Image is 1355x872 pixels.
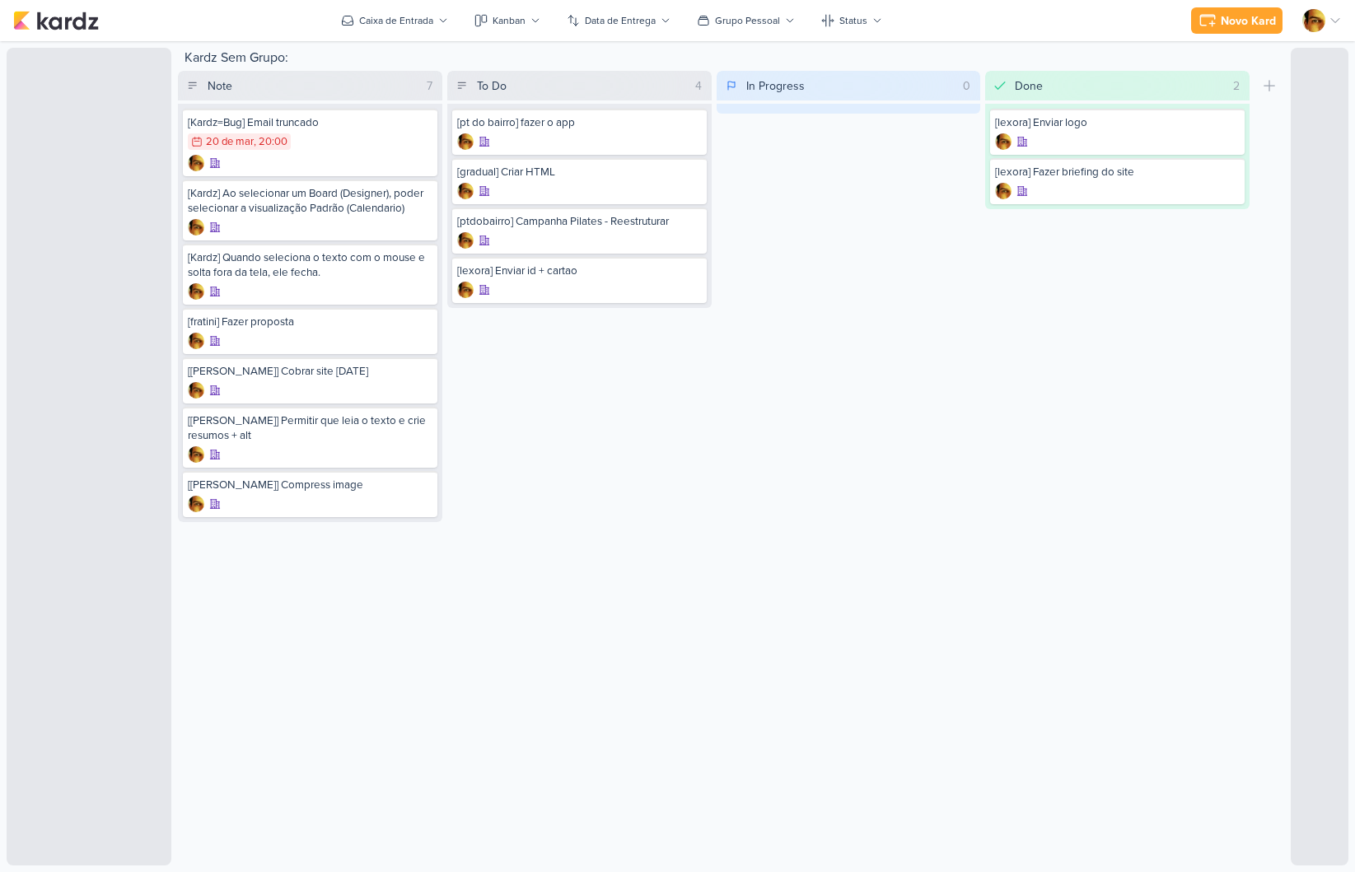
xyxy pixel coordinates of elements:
[188,219,204,235] div: Criador(a): Leandro Guedes
[188,478,432,492] div: [amelia] Compress image
[188,186,432,216] div: [Kardz] Ao selecionar um Board (Designer), poder selecionar a visualização Padrão (Calendario)
[188,496,204,512] div: Criador(a): Leandro Guedes
[206,137,254,147] div: 20 de mar
[457,282,474,298] img: Leandro Guedes
[178,48,1284,71] div: Kardz Sem Grupo:
[188,446,204,463] img: Leandro Guedes
[1221,12,1276,30] div: Novo Kard
[457,232,474,249] img: Leandro Guedes
[188,382,204,399] div: Criador(a): Leandro Guedes
[457,214,702,229] div: [ptdobairro] Campanha Pilates - Reestruturar
[457,232,474,249] div: Criador(a): Leandro Guedes
[188,496,204,512] img: Leandro Guedes
[995,133,1012,150] div: Criador(a): Leandro Guedes
[457,183,474,199] div: Criador(a): Leandro Guedes
[254,137,287,147] div: , 20:00
[457,282,474,298] div: Criador(a): Leandro Guedes
[457,165,702,180] div: [gradual] Criar HTML
[13,11,99,30] img: kardz.app
[457,115,702,130] div: [pt do bairro] fazer o app
[188,283,204,300] div: Criador(a): Leandro Guedes
[188,155,204,171] div: Criador(a): Leandro Guedes
[995,183,1012,199] img: Leandro Guedes
[188,364,432,379] div: [sabin] Cobrar site Festa Junina
[188,413,432,443] div: [amelia] Permitir que leia o texto e crie resumos + alt
[188,250,432,280] div: [Kardz] Quando seleciona o texto com o mouse e solta fora da tela, ele fecha.
[188,315,432,329] div: [fratini] Fazer proposta
[188,333,204,349] img: Leandro Guedes
[457,133,474,150] div: Criador(a): Leandro Guedes
[1191,7,1283,34] button: Novo Kard
[995,115,1240,130] div: [lexora] Enviar logo
[420,77,439,95] div: 7
[995,183,1012,199] div: Criador(a): Leandro Guedes
[188,283,204,300] img: Leandro Guedes
[956,77,977,95] div: 0
[457,183,474,199] img: Leandro Guedes
[995,133,1012,150] img: Leandro Guedes
[457,133,474,150] img: Leandro Guedes
[995,165,1240,180] div: [lexora] Fazer briefing do site
[188,219,204,235] img: Leandro Guedes
[188,333,204,349] div: Criador(a): Leandro Guedes
[1227,77,1246,95] div: 2
[188,115,432,130] div: [Kardz=Bug] Email truncado
[457,263,702,278] div: [lexora] Enviar id + cartao
[1302,9,1325,32] img: Leandro Guedes
[188,382,204,399] img: Leandro Guedes
[188,155,204,171] img: Leandro Guedes
[689,77,708,95] div: 4
[188,446,204,463] div: Criador(a): Leandro Guedes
